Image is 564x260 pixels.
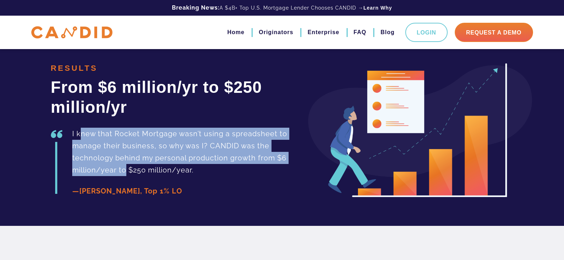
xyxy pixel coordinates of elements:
a: Learn Why [363,4,392,11]
h4: RESULTS [51,63,316,74]
h2: From $6 million/yr to $250 million/yr [51,77,316,117]
a: Enterprise [307,26,339,38]
a: Login [405,23,448,42]
img: CANDID APP [31,26,112,39]
a: Home [227,26,244,38]
b: Breaking News: [172,4,220,11]
span: —[PERSON_NAME], Top 1% LO [72,187,182,195]
a: Originators [259,26,293,38]
a: Blog [380,26,395,38]
a: Request A Demo [455,23,533,42]
a: FAQ [354,26,367,38]
p: I knew that Rocket Mortgage wasn’t using a spreadsheet to manage their business, so why was I? CA... [72,128,316,176]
